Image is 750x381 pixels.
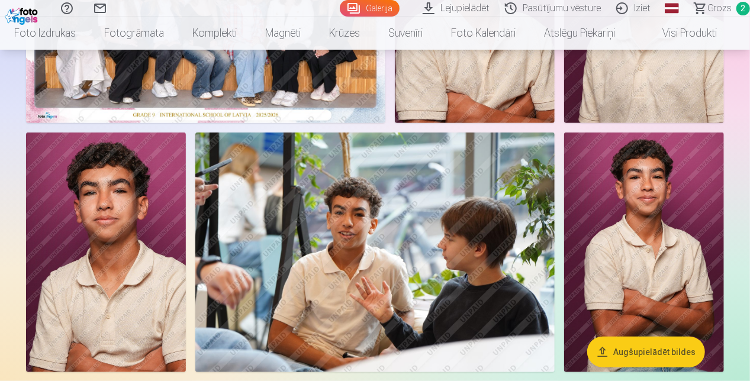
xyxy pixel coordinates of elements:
a: Krūzes [315,17,374,50]
span: Grozs [707,1,732,15]
a: Suvenīri [374,17,437,50]
span: 2 [736,2,750,15]
img: /fa1 [5,5,41,25]
a: Foto kalendāri [437,17,530,50]
a: Komplekti [178,17,251,50]
button: Augšupielādēt bildes [587,336,705,367]
a: Fotogrāmata [90,17,178,50]
a: Visi produkti [629,17,731,50]
a: Magnēti [251,17,315,50]
a: Atslēgu piekariņi [530,17,629,50]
